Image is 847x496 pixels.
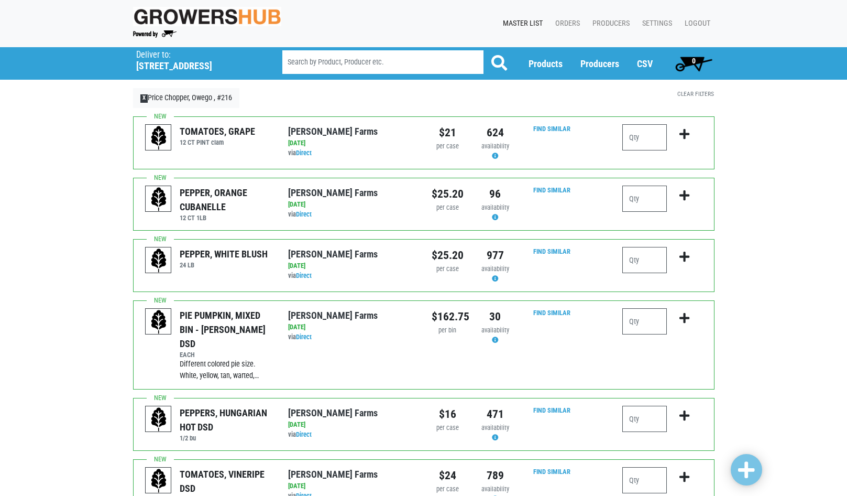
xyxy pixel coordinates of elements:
[432,264,464,274] div: per case
[140,94,148,103] span: X
[180,124,255,138] div: TOMATOES, GRAPE
[432,423,464,433] div: per case
[670,53,717,74] a: 0
[288,430,415,440] div: via
[288,249,378,260] a: [PERSON_NAME] Farms
[637,58,653,69] a: CSV
[180,261,268,269] h6: 24 LB
[584,14,634,34] a: Producers
[432,124,464,141] div: $21
[533,247,570,255] a: Find Similar
[692,57,696,65] span: 0
[180,467,272,495] div: TOMATOES, VINERIPE DSD
[622,186,667,212] input: Qty
[180,351,272,359] h6: EACH
[133,7,282,26] img: original-fc7597fdc6adbb9d0e2ae620e786d1a2.jpg
[136,47,263,72] span: Price Chopper, Owego , #216 (42 W Main St, Owego, NY 13827, USA)
[432,406,464,423] div: $16
[481,326,509,334] span: availability
[432,467,464,484] div: $24
[481,142,509,150] span: availability
[481,203,509,211] span: availability
[180,308,272,351] div: PIE PUMPKIN, MIXED BIN - [PERSON_NAME] DSD
[432,203,464,213] div: per case
[146,125,172,151] img: placeholder-variety-43d6402dacf2d531de610a020419775a.svg
[296,333,312,341] a: Direct
[288,420,415,430] div: [DATE]
[432,247,464,264] div: $25.20
[146,468,172,494] img: placeholder-variety-43d6402dacf2d531de610a020419775a.svg
[622,308,667,335] input: Qty
[288,210,415,220] div: via
[533,309,570,317] a: Find Similar
[288,407,378,418] a: [PERSON_NAME] Farms
[146,309,172,335] img: placeholder-variety-43d6402dacf2d531de610a020419775a.svg
[288,310,378,321] a: [PERSON_NAME] Farms
[432,326,464,336] div: per bin
[494,14,547,34] a: Master List
[479,467,511,484] div: 789
[288,126,378,137] a: [PERSON_NAME] Farms
[288,322,415,332] div: [DATE]
[180,186,272,214] div: PEPPER, ORANGE CUBANELLE
[676,14,714,34] a: Logout
[180,138,255,146] h6: 12 CT PINT clam
[180,359,272,381] div: Different colored pie size. White, yellow, tan, warted,
[296,210,312,218] a: Direct
[296,272,312,279] a: Direct
[479,308,511,325] div: 30
[136,60,256,72] h5: [STREET_ADDRESS]
[288,332,415,342] div: via
[533,186,570,194] a: Find Similar
[479,406,511,423] div: 471
[288,261,415,271] div: [DATE]
[481,265,509,273] span: availability
[288,271,415,281] div: via
[481,485,509,493] span: availability
[146,186,172,212] img: placeholder-variety-43d6402dacf2d531de610a020419775a.svg
[634,14,676,34] a: Settings
[296,149,312,157] a: Direct
[432,484,464,494] div: per case
[255,371,259,380] span: …
[146,247,172,274] img: placeholder-variety-43d6402dacf2d531de610a020419775a.svg
[529,58,563,69] a: Products
[479,124,511,141] div: 624
[133,30,177,38] img: Powered by Big Wheelbarrow
[533,406,570,414] a: Find Similar
[622,247,667,273] input: Qty
[146,406,172,433] img: placeholder-variety-43d6402dacf2d531de610a020419775a.svg
[180,434,272,442] h6: 1/2 bu
[296,430,312,438] a: Direct
[547,14,584,34] a: Orders
[622,124,667,150] input: Qty
[282,50,483,74] input: Search by Product, Producer etc.
[622,467,667,493] input: Qty
[479,247,511,264] div: 977
[677,90,714,98] a: Clear Filters
[288,187,378,198] a: [PERSON_NAME] Farms
[479,186,511,202] div: 96
[432,186,464,202] div: $25.20
[481,424,509,432] span: availability
[180,406,272,434] div: PEPPERS, HUNGARIAN HOT DSD
[432,142,464,152] div: per case
[432,308,464,325] div: $162.75
[133,88,240,108] a: XPrice Chopper, Owego , #216
[180,247,268,261] div: PEPPER, WHITE BLUSH
[580,58,619,69] a: Producers
[288,148,415,158] div: via
[288,481,415,491] div: [DATE]
[180,214,272,222] h6: 12 CT 1LB
[533,468,570,476] a: Find Similar
[136,50,256,60] p: Deliver to:
[533,125,570,133] a: Find Similar
[288,469,378,480] a: [PERSON_NAME] Farms
[622,406,667,432] input: Qty
[288,138,415,148] div: [DATE]
[288,200,415,210] div: [DATE]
